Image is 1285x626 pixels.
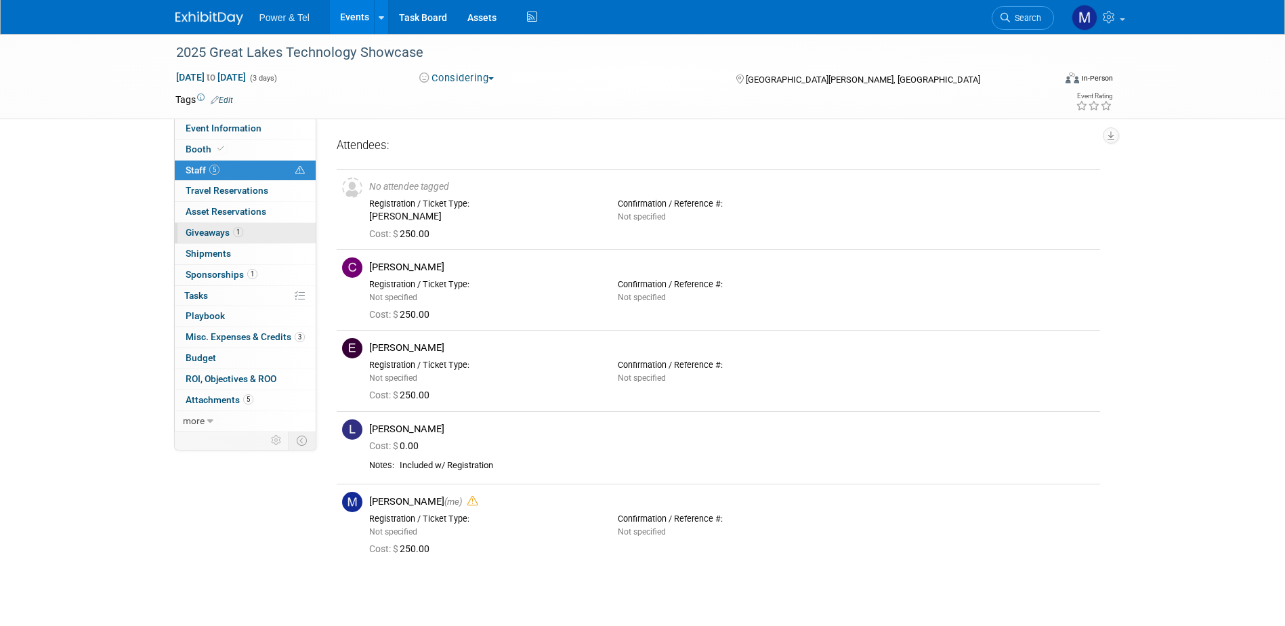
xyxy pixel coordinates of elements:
[175,93,233,106] td: Tags
[171,41,1034,65] div: 2025 Great Lakes Technology Showcase
[175,71,247,83] span: [DATE] [DATE]
[186,144,227,154] span: Booth
[1076,93,1112,100] div: Event Rating
[369,279,597,290] div: Registration / Ticket Type:
[186,331,305,342] span: Misc. Expenses & Credits
[249,74,277,83] span: (3 days)
[369,211,597,223] div: [PERSON_NAME]
[369,390,400,400] span: Cost: $
[186,352,216,363] span: Budget
[233,227,243,237] span: 1
[746,75,980,85] span: [GEOGRAPHIC_DATA][PERSON_NAME], [GEOGRAPHIC_DATA]
[369,228,400,239] span: Cost: $
[618,212,666,222] span: Not specified
[186,123,261,133] span: Event Information
[369,390,435,400] span: 250.00
[175,369,316,390] a: ROI, Objectives & ROO
[259,12,310,23] span: Power & Tel
[183,415,205,426] span: more
[369,527,417,537] span: Not specified
[618,360,846,371] div: Confirmation / Reference #:
[186,206,266,217] span: Asset Reservations
[369,373,417,383] span: Not specified
[342,178,362,198] img: Unassigned-User-Icon.png
[186,248,231,259] span: Shipments
[175,265,316,285] a: Sponsorships1
[175,119,316,139] a: Event Information
[618,373,666,383] span: Not specified
[467,496,478,506] i: Double-book Warning!
[369,309,400,320] span: Cost: $
[400,460,1095,472] div: Included w/ Registration
[342,338,362,358] img: E.jpg
[186,394,253,405] span: Attachments
[342,419,362,440] img: L.jpg
[175,390,316,411] a: Attachments5
[369,543,400,554] span: Cost: $
[1066,72,1079,83] img: Format-Inperson.png
[618,514,846,524] div: Confirmation / Reference #:
[205,72,217,83] span: to
[369,261,1095,274] div: [PERSON_NAME]
[1072,5,1097,30] img: Michael Mackeben
[175,348,316,369] a: Budget
[175,140,316,160] a: Booth
[186,185,268,196] span: Travel Reservations
[186,310,225,321] span: Playbook
[295,165,305,177] span: Potential Scheduling Conflict -- at least one attendee is tagged in another overlapping event.
[175,202,316,222] a: Asset Reservations
[288,432,316,449] td: Toggle Event Tabs
[1010,13,1041,23] span: Search
[209,165,219,175] span: 5
[186,165,219,175] span: Staff
[415,71,499,85] button: Considering
[337,138,1100,155] div: Attendees:
[369,181,1095,193] div: No attendee tagged
[369,440,400,451] span: Cost: $
[369,440,424,451] span: 0.00
[211,96,233,105] a: Edit
[369,360,597,371] div: Registration / Ticket Type:
[175,244,316,264] a: Shipments
[175,327,316,348] a: Misc. Expenses & Credits3
[369,309,435,320] span: 250.00
[618,293,666,302] span: Not specified
[186,269,257,280] span: Sponsorships
[175,411,316,432] a: more
[175,181,316,201] a: Travel Reservations
[243,394,253,404] span: 5
[369,228,435,239] span: 250.00
[342,492,362,512] img: M.jpg
[175,161,316,181] a: Staff5
[369,199,597,209] div: Registration / Ticket Type:
[974,70,1114,91] div: Event Format
[992,6,1054,30] a: Search
[369,460,394,471] div: Notes:
[265,432,289,449] td: Personalize Event Tab Strip
[618,279,846,290] div: Confirmation / Reference #:
[618,527,666,537] span: Not specified
[295,332,305,342] span: 3
[369,423,1095,436] div: [PERSON_NAME]
[369,293,417,302] span: Not specified
[444,497,462,507] span: (me)
[186,227,243,238] span: Giveaways
[369,514,597,524] div: Registration / Ticket Type:
[184,290,208,301] span: Tasks
[175,12,243,25] img: ExhibitDay
[369,341,1095,354] div: [PERSON_NAME]
[342,257,362,278] img: C.jpg
[369,543,435,554] span: 250.00
[618,199,846,209] div: Confirmation / Reference #:
[175,306,316,327] a: Playbook
[175,223,316,243] a: Giveaways1
[247,269,257,279] span: 1
[217,145,224,152] i: Booth reservation complete
[369,495,1095,508] div: [PERSON_NAME]
[175,286,316,306] a: Tasks
[186,373,276,384] span: ROI, Objectives & ROO
[1081,73,1113,83] div: In-Person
